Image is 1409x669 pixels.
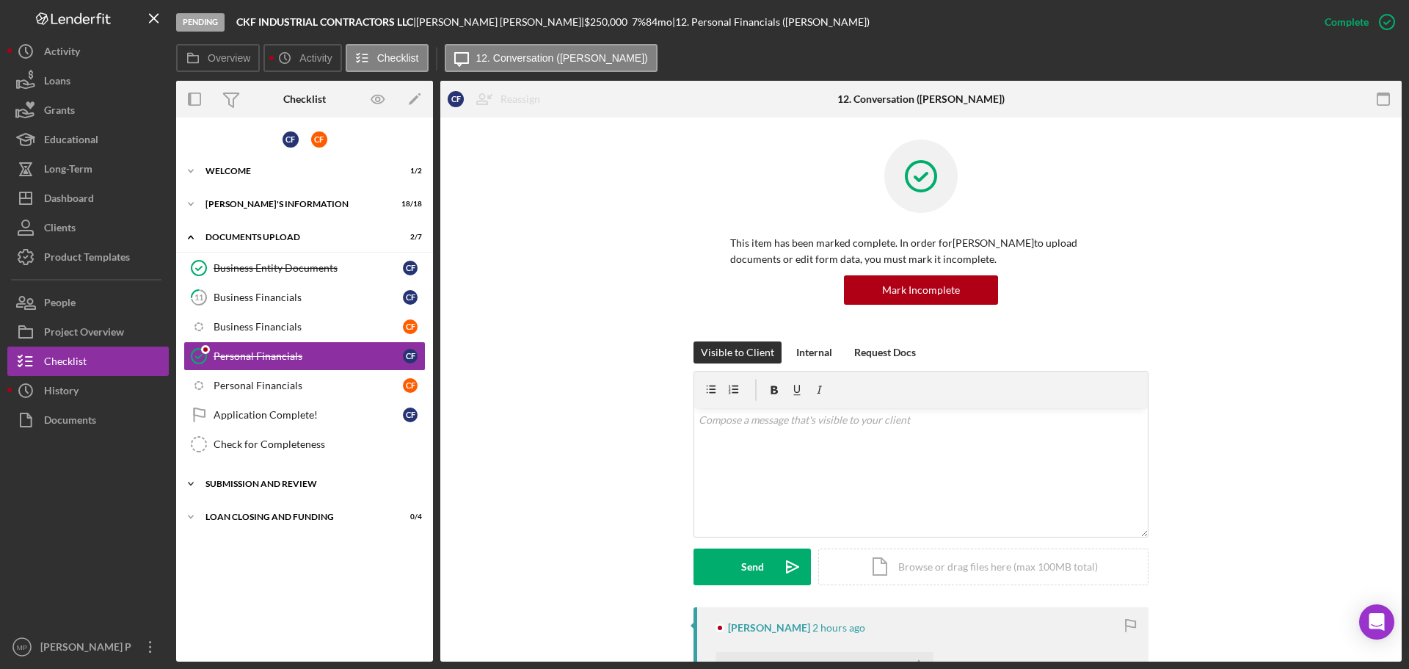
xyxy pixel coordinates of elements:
[44,242,130,275] div: Product Templates
[263,44,341,72] button: Activity
[396,233,422,242] div: 2 / 7
[854,341,916,364] div: Request Docs
[7,288,169,317] button: People
[741,549,764,585] div: Send
[730,235,1112,268] p: This item has been marked complete. In order for [PERSON_NAME] to upload documents or edit form d...
[214,409,403,421] div: Application Complete!
[403,378,418,393] div: C F
[693,549,811,585] button: Send
[403,408,418,422] div: C F
[44,288,76,321] div: People
[346,44,429,72] button: Checklist
[396,200,422,209] div: 18 / 18
[17,643,27,651] text: MP
[205,513,385,521] div: LOAN CLOSING AND FUNDING
[236,15,413,28] b: CKF INDUSTRIAL CONTRACTORS LLC
[440,84,555,114] button: CFReassign
[183,312,426,341] a: Business FinancialsCF
[7,37,169,66] button: Activity
[214,350,403,362] div: Personal Financials
[37,632,132,665] div: [PERSON_NAME] P
[214,438,425,450] div: Check for Completeness
[789,341,840,364] button: Internal
[672,16,870,28] div: | 12. Personal Financials ([PERSON_NAME])
[44,37,80,70] div: Activity
[396,513,422,521] div: 0 / 4
[214,292,403,303] div: Business Financials
[214,262,403,274] div: Business Entity Documents
[214,321,403,333] div: Business Financials
[1325,7,1369,37] div: Complete
[311,131,327,148] div: C F
[7,125,169,154] button: Educational
[44,213,76,246] div: Clients
[44,405,96,438] div: Documents
[403,349,418,364] div: C F
[44,125,98,158] div: Educational
[44,376,79,409] div: History
[632,16,646,28] div: 7 %
[236,16,416,28] div: |
[7,154,169,184] button: Long-Term
[205,167,385,176] div: WELCOME
[7,213,169,242] button: Clients
[7,184,169,213] button: Dashboard
[844,275,998,305] button: Mark Incomplete
[584,15,627,28] span: $250,000
[7,347,169,376] button: Checklist
[701,341,774,364] div: Visible to Client
[403,290,418,305] div: C F
[7,376,169,405] a: History
[44,95,75,129] div: Grants
[44,66,70,99] div: Loans
[44,317,124,350] div: Project Overview
[403,261,418,275] div: C F
[7,242,169,272] button: Product Templates
[44,184,94,217] div: Dashboard
[283,131,299,148] div: C F
[7,405,169,435] button: Documents
[183,400,426,430] a: Application Complete!CF
[183,341,426,371] a: Personal FinancialsCF
[1359,604,1394,640] div: Open Intercom Messenger
[176,44,260,72] button: Overview
[7,317,169,347] button: Project Overview
[812,622,865,634] time: 2025-09-06 01:34
[194,292,203,302] tspan: 11
[396,167,422,176] div: 1 / 2
[183,283,426,312] a: 11Business FinancialsCF
[796,341,832,364] div: Internal
[44,347,87,380] div: Checklist
[7,632,169,662] button: MP[PERSON_NAME] P
[183,253,426,283] a: Business Entity DocumentsCF
[205,480,415,488] div: SUBMISSION AND REVIEW
[476,52,648,64] label: 12. Conversation ([PERSON_NAME])
[44,154,92,187] div: Long-Term
[205,233,385,242] div: DOCUMENTS UPLOAD
[214,380,403,391] div: Personal Financials
[7,95,169,125] button: Grants
[208,52,250,64] label: Overview
[646,16,672,28] div: 84 mo
[7,66,169,95] button: Loans
[183,371,426,400] a: Personal FinancialsCF
[377,52,419,64] label: Checklist
[728,622,810,634] div: [PERSON_NAME]
[176,13,225,32] div: Pending
[205,200,385,209] div: [PERSON_NAME]'S INFORMATION
[1310,7,1402,37] button: Complete
[283,93,326,105] div: Checklist
[299,52,332,64] label: Activity
[183,430,426,459] a: Check for Completeness
[416,16,584,28] div: [PERSON_NAME] [PERSON_NAME] |
[448,91,464,107] div: C F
